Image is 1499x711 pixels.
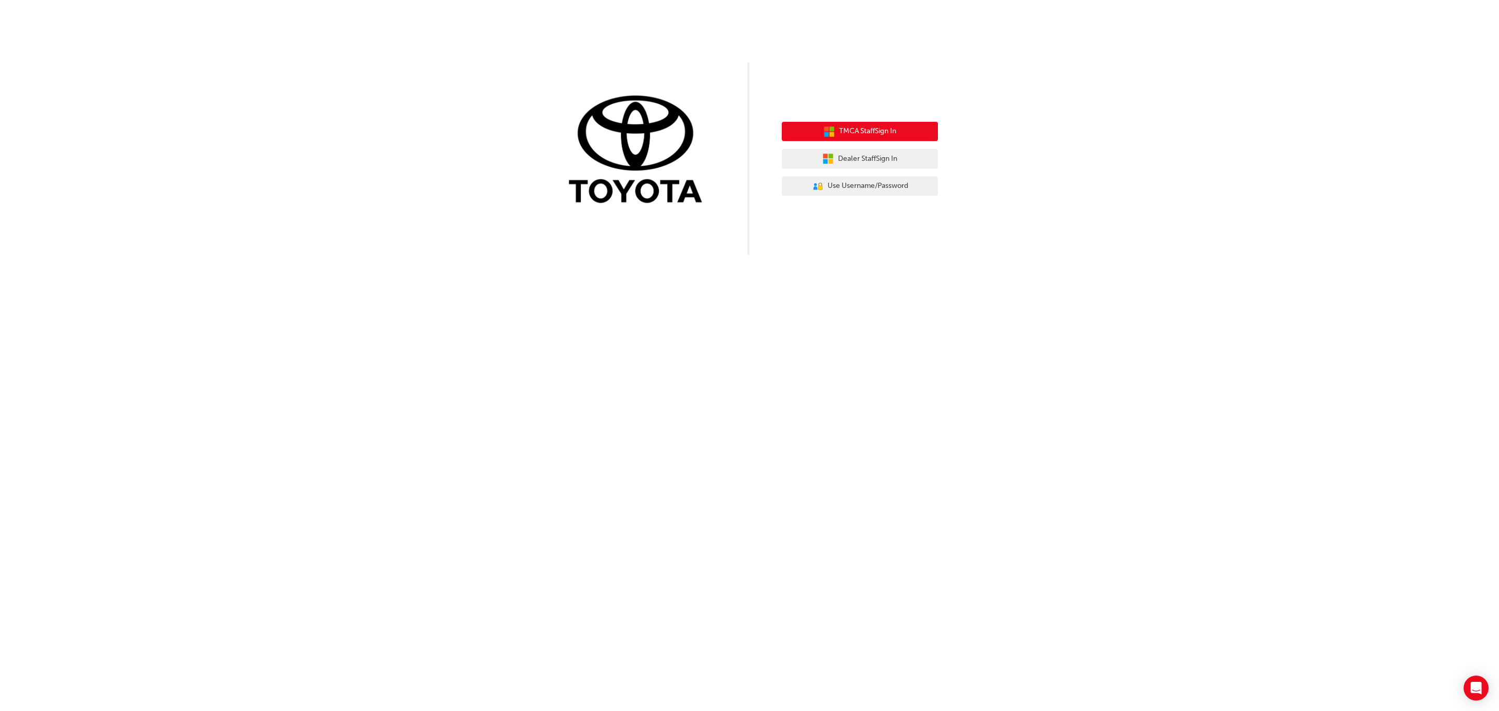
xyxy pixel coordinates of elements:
[1464,676,1489,701] div: Open Intercom Messenger
[782,149,938,169] button: Dealer StaffSign In
[561,93,717,208] img: Trak
[838,153,897,165] span: Dealer Staff Sign In
[782,176,938,196] button: Use Username/Password
[782,122,938,142] button: TMCA StaffSign In
[828,180,908,192] span: Use Username/Password
[839,125,896,137] span: TMCA Staff Sign In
